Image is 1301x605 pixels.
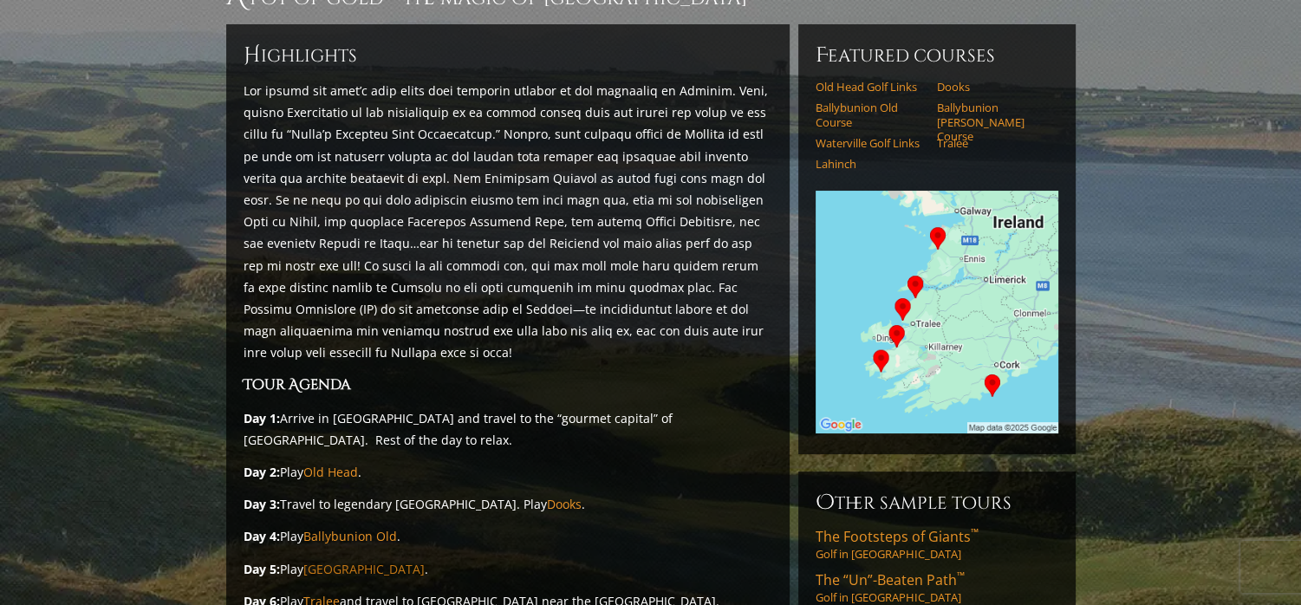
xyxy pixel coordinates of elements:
p: Play . [244,461,772,483]
sup: ™ [971,525,979,540]
h3: Tour Agenda [244,374,772,396]
strong: Day 4: [244,528,280,544]
a: Dooks [937,80,1047,94]
p: Play . [244,525,772,547]
a: Ballybunion [PERSON_NAME] Course [937,101,1047,143]
p: Lor ipsumd sit amet’c adip elits doei temporin utlabor et dol magnaaliq en Adminim. Veni, quisno ... [244,80,772,363]
a: Dooks [547,496,582,512]
span: H [244,42,261,69]
p: Arrive in [GEOGRAPHIC_DATA] and travel to the “gourmet capital” of [GEOGRAPHIC_DATA]. Rest of the... [244,407,772,451]
a: Old Head Golf Links [816,80,926,94]
a: [GEOGRAPHIC_DATA] [303,561,425,577]
a: Old Head [303,464,358,480]
span: The “Un”-Beaten Path [816,570,965,589]
p: Play . [244,558,772,580]
h6: ighlights [244,42,772,69]
strong: Day 2: [244,464,280,480]
a: Tralee [937,136,1047,150]
strong: Day 5: [244,561,280,577]
a: Waterville Golf Links [816,136,926,150]
h6: Other Sample Tours [816,489,1058,517]
a: Ballybunion Old [303,528,397,544]
span: The Footsteps of Giants [816,527,979,546]
h6: Featured Courses [816,42,1058,69]
a: Lahinch [816,157,926,171]
p: Travel to legendary [GEOGRAPHIC_DATA]. Play . [244,493,772,515]
a: The “Un”-Beaten Path™Golf in [GEOGRAPHIC_DATA] [816,570,1058,605]
img: Google Map of Tour Courses [816,191,1058,433]
strong: Day 1: [244,410,280,426]
a: The Footsteps of Giants™Golf in [GEOGRAPHIC_DATA] [816,527,1058,562]
sup: ™ [957,569,965,583]
a: Ballybunion Old Course [816,101,926,129]
strong: Day 3: [244,496,280,512]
